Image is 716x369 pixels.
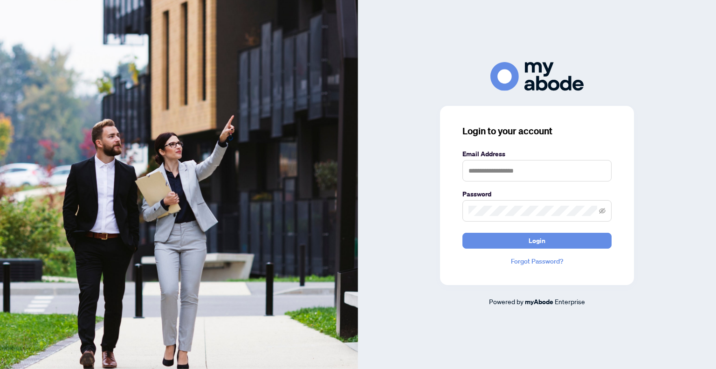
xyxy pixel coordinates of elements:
span: Enterprise [555,297,585,306]
a: Forgot Password? [462,256,612,266]
span: eye-invisible [599,208,606,214]
a: myAbode [525,297,553,307]
label: Password [462,189,612,199]
img: ma-logo [490,62,584,91]
h3: Login to your account [462,125,612,138]
label: Email Address [462,149,612,159]
span: Login [529,233,545,248]
span: Powered by [489,297,523,306]
button: Login [462,233,612,249]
